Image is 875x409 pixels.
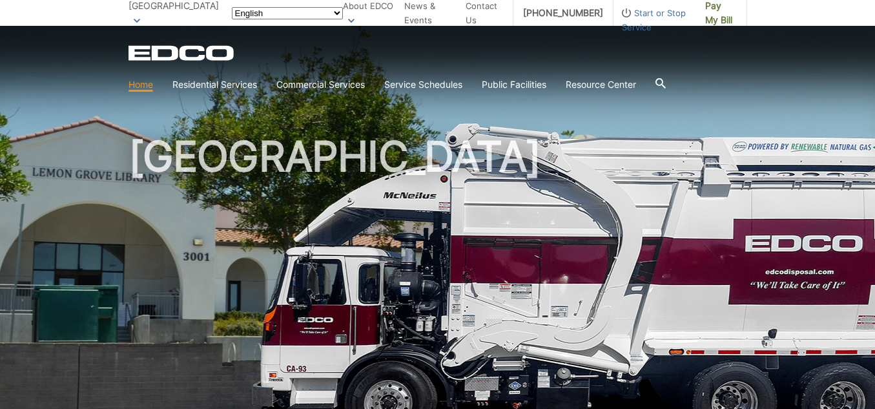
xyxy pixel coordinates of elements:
a: Public Facilities [482,78,546,92]
a: EDCD logo. Return to the homepage. [129,45,236,61]
a: Resource Center [566,78,636,92]
a: Residential Services [172,78,257,92]
select: Select a language [232,7,343,19]
a: Service Schedules [384,78,462,92]
a: Commercial Services [276,78,365,92]
a: Home [129,78,153,92]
